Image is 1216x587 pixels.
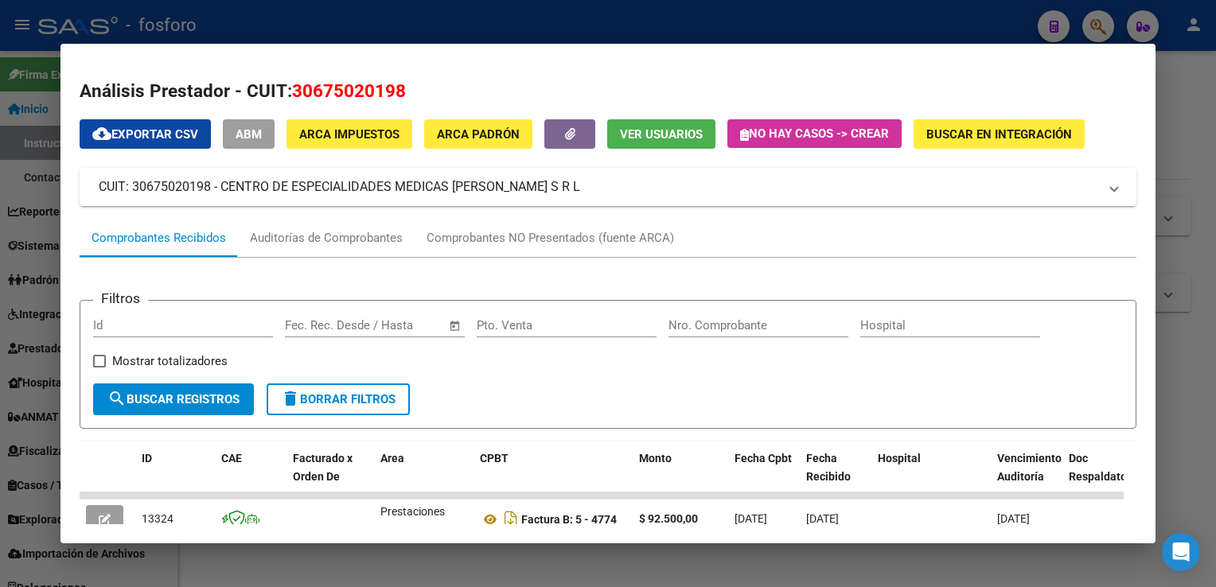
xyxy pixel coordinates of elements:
[607,119,715,149] button: Ver Usuarios
[92,229,226,247] div: Comprobantes Recibidos
[142,452,152,465] span: ID
[926,127,1072,142] span: Buscar en Integración
[437,127,520,142] span: ARCA Padrón
[107,389,127,408] mat-icon: search
[250,229,403,247] div: Auditorías de Comprobantes
[446,317,464,335] button: Open calendar
[633,441,728,511] datatable-header-cell: Monto
[99,177,1097,196] mat-panel-title: CUIT: 30675020198 - CENTRO DE ESPECIALIDADES MEDICAS [PERSON_NAME] S R L
[740,126,889,141] span: No hay casos -> Crear
[427,229,674,247] div: Comprobantes NO Presentados (fuente ARCA)
[1062,441,1158,511] datatable-header-cell: Doc Respaldatoria
[991,441,1062,511] datatable-header-cell: Vencimiento Auditoría
[80,78,1136,105] h2: Análisis Prestador - CUIT:
[871,441,991,511] datatable-header-cell: Hospital
[1069,452,1140,483] span: Doc Respaldatoria
[285,318,349,332] input: Fecha inicio
[281,392,396,406] span: Borrar Filtros
[236,127,262,142] span: ABM
[299,127,399,142] span: ARCA Impuestos
[1162,533,1200,571] div: Open Intercom Messenger
[93,288,148,309] h3: Filtros
[135,441,215,511] datatable-header-cell: ID
[806,452,851,483] span: Fecha Recibido
[727,119,902,148] button: No hay casos -> Crear
[215,441,286,511] datatable-header-cell: CAE
[80,168,1136,206] mat-expansion-panel-header: CUIT: 30675020198 - CENTRO DE ESPECIALIDADES MEDICAS [PERSON_NAME] S R L
[80,119,211,149] button: Exportar CSV
[92,127,198,142] span: Exportar CSV
[639,452,672,465] span: Monto
[501,507,521,532] i: Descargar documento
[281,389,300,408] mat-icon: delete
[480,452,509,465] span: CPBT
[878,452,921,465] span: Hospital
[474,441,633,511] datatable-header-cell: CPBT
[364,318,441,332] input: Fecha fin
[142,512,173,525] span: 13324
[728,441,800,511] datatable-header-cell: Fecha Cpbt
[800,441,871,511] datatable-header-cell: Fecha Recibido
[286,441,374,511] datatable-header-cell: Facturado x Orden De
[380,452,404,465] span: Area
[107,392,240,406] span: Buscar Registros
[806,512,839,525] span: [DATE]
[112,352,228,371] span: Mostrar totalizadores
[380,505,445,536] span: Prestaciones Propias
[374,441,474,511] datatable-header-cell: Area
[92,124,111,143] mat-icon: cloud_download
[639,512,698,525] strong: $ 92.500,00
[914,119,1085,149] button: Buscar en Integración
[424,119,532,149] button: ARCA Padrón
[997,452,1062,483] span: Vencimiento Auditoría
[620,127,703,142] span: Ver Usuarios
[735,512,767,525] span: [DATE]
[292,80,406,101] span: 30675020198
[735,452,792,465] span: Fecha Cpbt
[293,452,353,483] span: Facturado x Orden De
[997,512,1030,525] span: [DATE]
[286,119,412,149] button: ARCA Impuestos
[223,119,275,149] button: ABM
[521,513,617,526] strong: Factura B: 5 - 4774
[267,383,410,415] button: Borrar Filtros
[93,383,254,415] button: Buscar Registros
[221,452,242,465] span: CAE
